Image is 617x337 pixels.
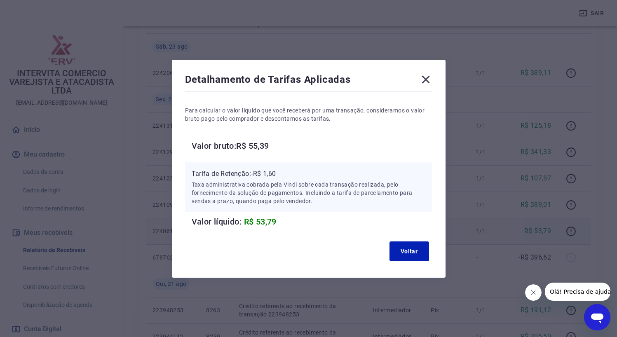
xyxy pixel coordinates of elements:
[584,304,610,330] iframe: Botão para abrir a janela de mensagens
[545,283,610,301] iframe: Mensagem da empresa
[192,169,426,179] p: Tarifa de Retenção: -R$ 1,60
[185,106,432,123] p: Para calcular o valor líquido que você receberá por uma transação, consideramos o valor bruto pag...
[192,139,432,152] h6: Valor bruto: R$ 55,39
[5,6,69,12] span: Olá! Precisa de ajuda?
[525,284,542,301] iframe: Fechar mensagem
[244,217,277,227] span: R$ 53,79
[192,215,432,228] h6: Valor líquido:
[185,73,432,89] div: Detalhamento de Tarifas Aplicadas
[389,241,429,261] button: Voltar
[192,180,426,205] p: Taxa administrativa cobrada pela Vindi sobre cada transação realizada, pelo fornecimento da soluç...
